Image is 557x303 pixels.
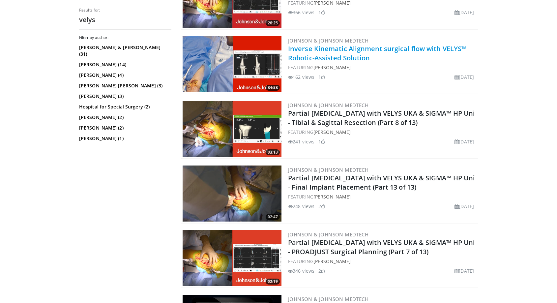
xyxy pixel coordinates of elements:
[79,35,171,40] h3: Filter by author:
[183,166,281,222] a: 02:47
[288,203,314,210] li: 248 views
[288,44,466,62] a: Inverse Kinematic Alignment surgical flow with VELYS™ Robotic-Assisted Solution
[79,8,171,13] p: Results for:
[288,258,477,265] div: FEATURING
[79,44,170,57] a: [PERSON_NAME] & [PERSON_NAME] (31)
[266,85,280,91] span: 34:58
[288,109,475,127] a: Partial [MEDICAL_DATA] with VELYS UKA & SIGMA™ HP Uni - Tibial & Sagittal Resection (Part 8 of 13)
[288,193,477,200] div: FEATURING
[318,74,325,80] li: 1
[288,74,314,80] li: 162 views
[288,37,368,44] a: Johnson & Johnson MedTech
[288,238,475,256] a: Partial [MEDICAL_DATA] with VELYS UKA & SIGMA™ HP Uni - PROADJUST Surgical Planning (Part 7 of 13)
[318,203,325,210] li: 2
[288,64,477,71] div: FEATURING
[183,101,281,157] img: fca33e5d-2676-4c0d-8432-0e27cf4af401.png.300x170_q85_crop-smart_upscale.png
[313,194,351,200] a: [PERSON_NAME]
[79,114,170,121] a: [PERSON_NAME] (2)
[79,93,170,100] a: [PERSON_NAME] (3)
[183,36,281,92] img: ee2b8374-285b-46d5-a6ce-ca0bdefd4699.png.300x170_q85_crop-smart_upscale.png
[318,9,325,16] li: 1
[266,149,280,155] span: 03:13
[79,82,170,89] a: [PERSON_NAME] [PERSON_NAME] (3)
[313,64,351,71] a: [PERSON_NAME]
[454,267,474,274] li: [DATE]
[288,267,314,274] li: 346 views
[266,20,280,26] span: 26:25
[79,72,170,78] a: [PERSON_NAME] (4)
[288,129,477,136] div: FEATURING
[288,167,368,173] a: Johnson & Johnson MedTech
[183,101,281,157] a: 03:13
[183,230,281,286] a: 02:19
[454,9,474,16] li: [DATE]
[313,129,351,135] a: [PERSON_NAME]
[454,203,474,210] li: [DATE]
[79,15,171,24] h2: velys
[288,9,314,16] li: 366 views
[79,125,170,131] a: [PERSON_NAME] (2)
[183,166,281,222] img: 2dac1888-fcb6-4628-a152-be974a3fbb82.png.300x170_q85_crop-smart_upscale.png
[288,173,475,192] a: Partial [MEDICAL_DATA] with VELYS UKA & SIGMA™ HP Uni - Final Implant Placement (Part 13 of 13)
[266,214,280,220] span: 02:47
[454,138,474,145] li: [DATE]
[79,61,170,68] a: [PERSON_NAME] (14)
[79,104,170,110] a: Hospital for Special Surgery (2)
[288,102,368,108] a: Johnson & Johnson MedTech
[288,138,314,145] li: 241 views
[454,74,474,80] li: [DATE]
[183,230,281,286] img: 24f85217-e9a2-4ad7-b6cc-807e6ea433f3.png.300x170_q85_crop-smart_upscale.png
[318,138,325,145] li: 1
[79,135,170,142] a: [PERSON_NAME] (1)
[266,279,280,285] span: 02:19
[288,231,368,238] a: Johnson & Johnson MedTech
[288,296,368,302] a: Johnson & Johnson MedTech
[318,267,325,274] li: 2
[313,258,351,264] a: [PERSON_NAME]
[183,36,281,92] a: 34:58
